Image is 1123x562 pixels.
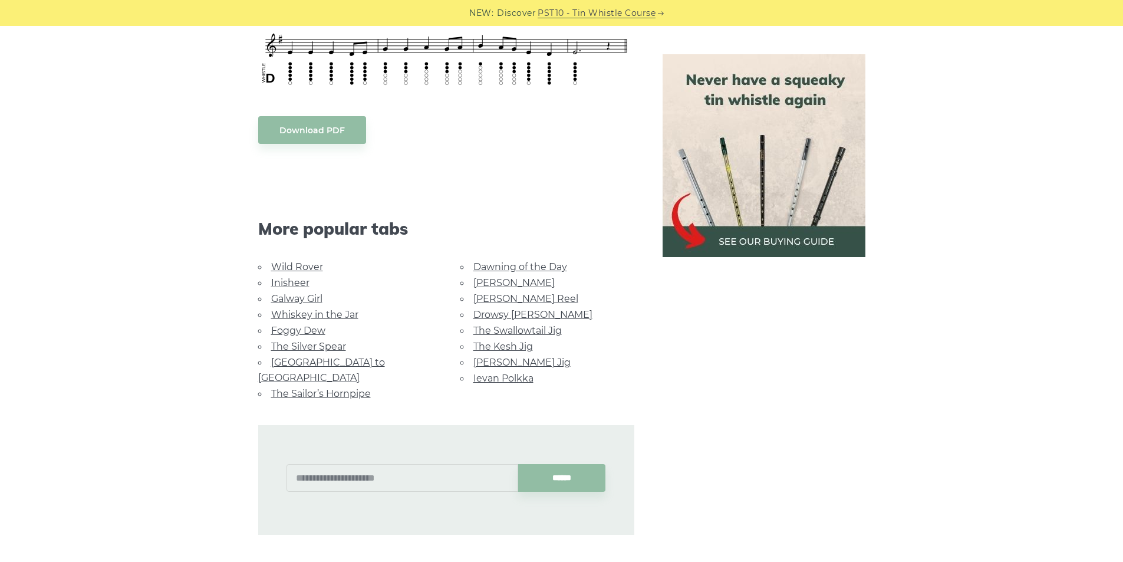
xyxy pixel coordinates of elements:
[271,325,325,336] a: Foggy Dew
[258,357,385,383] a: [GEOGRAPHIC_DATA] to [GEOGRAPHIC_DATA]
[473,373,533,384] a: Ievan Polkka
[663,54,865,257] img: tin whistle buying guide
[473,325,562,336] a: The Swallowtail Jig
[473,357,571,368] a: [PERSON_NAME] Jig
[271,341,346,352] a: The Silver Spear
[497,6,536,20] span: Discover
[271,309,358,320] a: Whiskey in the Jar
[271,388,371,399] a: The Sailor’s Hornpipe
[473,341,533,352] a: The Kesh Jig
[538,6,656,20] a: PST10 - Tin Whistle Course
[473,277,555,288] a: [PERSON_NAME]
[258,116,366,144] a: Download PDF
[271,277,309,288] a: Inisheer
[258,219,634,239] span: More popular tabs
[271,261,323,272] a: Wild Rover
[271,293,322,304] a: Galway Girl
[473,261,567,272] a: Dawning of the Day
[473,309,592,320] a: Drowsy [PERSON_NAME]
[473,293,578,304] a: [PERSON_NAME] Reel
[469,6,493,20] span: NEW:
